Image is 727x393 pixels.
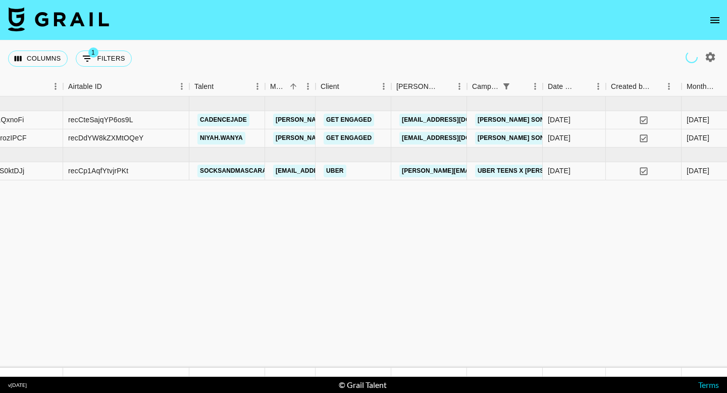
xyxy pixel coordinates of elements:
[339,79,353,93] button: Sort
[591,79,606,94] button: Menu
[396,77,438,96] div: [PERSON_NAME]
[687,166,709,176] div: Aug '25
[548,166,570,176] div: 15/08/2025
[499,79,513,93] button: Show filters
[606,77,682,96] div: Created by Grail Team
[68,166,128,176] div: recCp1AqfYtvjrPKt
[399,132,512,144] a: [EMAIL_ADDRESS][DOMAIN_NAME]
[76,51,132,67] button: Show filters
[300,79,316,94] button: Menu
[687,115,709,125] div: May '25
[705,10,725,30] button: open drawer
[472,77,499,96] div: Campaign (Type)
[88,47,98,58] span: 1
[548,133,570,143] div: 28/05/2025
[324,114,374,126] a: Get Engaged
[324,132,374,144] a: Get Engaged
[214,79,228,93] button: Sort
[513,79,528,93] button: Sort
[548,77,577,96] div: Date Created
[265,77,316,96] div: Manager
[391,77,467,96] div: Booker
[475,114,589,126] a: [PERSON_NAME] song - “UberEx”
[548,115,570,125] div: 14/05/2025
[194,77,214,96] div: Talent
[543,77,606,96] div: Date Created
[399,114,512,126] a: [EMAIL_ADDRESS][DOMAIN_NAME]
[8,51,68,67] button: Select columns
[687,133,709,143] div: May '25
[321,77,339,96] div: Client
[687,77,715,96] div: Month Due
[197,114,249,126] a: cadencejade
[528,79,543,94] button: Menu
[68,77,102,96] div: Airtable ID
[273,165,386,177] a: [EMAIL_ADDRESS][DOMAIN_NAME]
[438,79,452,93] button: Sort
[467,77,543,96] div: Campaign (Type)
[270,77,286,96] div: Manager
[399,165,564,177] a: [PERSON_NAME][EMAIL_ADDRESS][DOMAIN_NAME]
[273,132,438,144] a: [PERSON_NAME][EMAIL_ADDRESS][DOMAIN_NAME]
[68,115,133,125] div: recCteSajqYP6os9L
[286,79,300,93] button: Sort
[650,79,664,93] button: Sort
[102,79,116,93] button: Sort
[661,79,677,94] button: Menu
[475,165,580,177] a: Uber Teens x [PERSON_NAME]
[577,79,591,93] button: Sort
[611,77,650,96] div: Created by Grail Team
[197,132,245,144] a: niyah.wanya
[339,380,387,390] div: © Grail Talent
[68,133,144,143] div: recDdYW8kZXMtOQeY
[8,7,109,31] img: Grail Talent
[324,165,346,177] a: uber
[197,165,278,177] a: socksandmascara2.0
[273,114,438,126] a: [PERSON_NAME][EMAIL_ADDRESS][DOMAIN_NAME]
[63,77,189,96] div: Airtable ID
[376,79,391,94] button: Menu
[452,79,467,94] button: Menu
[8,382,27,388] div: v [DATE]
[685,51,698,64] span: Refreshing campaigns...
[698,380,719,389] a: Terms
[250,79,265,94] button: Menu
[475,132,589,144] a: [PERSON_NAME] song | “UberEx”
[174,79,189,94] button: Menu
[48,79,63,94] button: Menu
[189,77,265,96] div: Talent
[316,77,391,96] div: Client
[499,79,513,93] div: 1 active filter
